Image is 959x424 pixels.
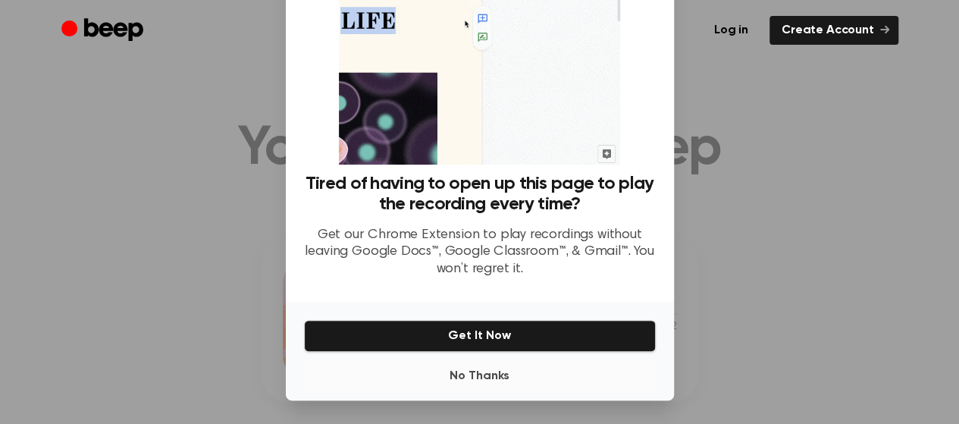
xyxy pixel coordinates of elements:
[304,174,656,215] h3: Tired of having to open up this page to play the recording every time?
[61,16,147,46] a: Beep
[702,16,760,45] a: Log in
[304,227,656,278] p: Get our Chrome Extension to play recordings without leaving Google Docs™, Google Classroom™, & Gm...
[304,361,656,391] button: No Thanks
[769,16,898,45] a: Create Account
[304,320,656,352] button: Get It Now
